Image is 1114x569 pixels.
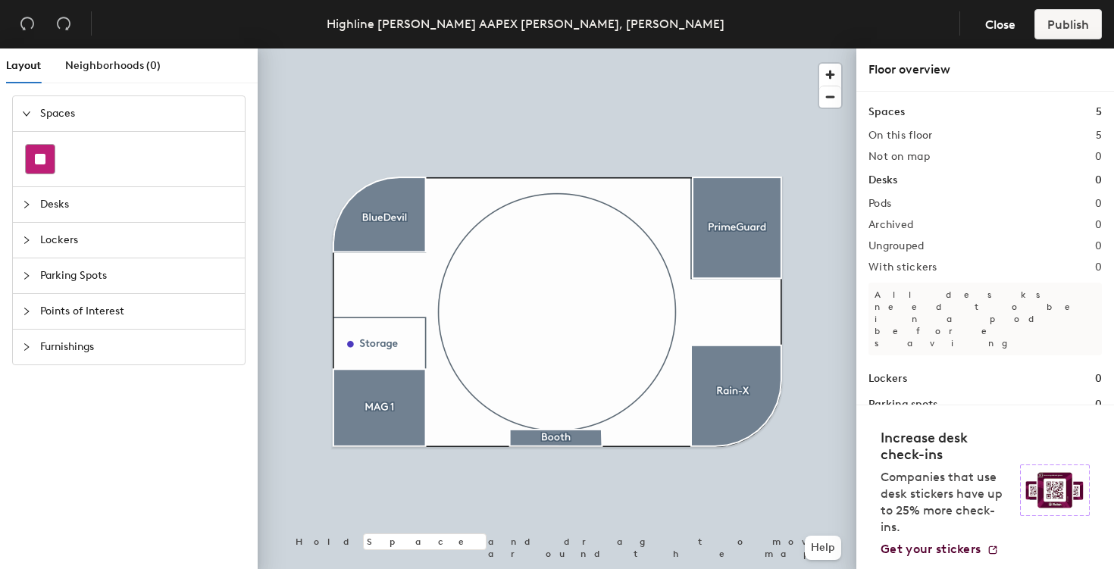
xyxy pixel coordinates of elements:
h4: Increase desk check-ins [881,430,1011,463]
h1: Parking spots [868,396,937,413]
h2: 0 [1095,198,1102,210]
span: Spaces [40,96,236,131]
h2: Ungrouped [868,240,925,252]
span: Get your stickers [881,542,981,556]
h2: Not on map [868,151,930,163]
span: Layout [6,59,41,72]
h1: 0 [1095,370,1102,387]
button: Undo (⌘ + Z) [12,9,42,39]
span: Close [985,17,1015,32]
h2: 5 [1096,130,1102,142]
img: Sticker logo [1020,464,1090,516]
a: Get your stickers [881,542,999,557]
h1: Spaces [868,104,905,120]
span: collapsed [22,342,31,352]
h2: 0 [1095,151,1102,163]
h2: Archived [868,219,913,231]
span: Furnishings [40,330,236,364]
span: Neighborhoods (0) [65,59,161,72]
p: Companies that use desk stickers have up to 25% more check-ins. [881,469,1011,536]
p: All desks need to be in a pod before saving [868,283,1102,355]
h1: 0 [1095,172,1102,189]
h1: Lockers [868,370,907,387]
button: Close [972,9,1028,39]
button: Publish [1034,9,1102,39]
h1: 5 [1096,104,1102,120]
button: Help [805,536,841,560]
h2: Pods [868,198,891,210]
h2: 0 [1095,219,1102,231]
div: Highline [PERSON_NAME] AAPEX [PERSON_NAME], [PERSON_NAME] [327,14,724,33]
h2: On this floor [868,130,933,142]
h2: 0 [1095,261,1102,274]
h1: Desks [868,172,897,189]
span: Parking Spots [40,258,236,293]
span: Points of Interest [40,294,236,329]
span: collapsed [22,200,31,209]
span: expanded [22,109,31,118]
h2: 0 [1095,240,1102,252]
span: collapsed [22,236,31,245]
div: Floor overview [868,61,1102,79]
span: Lockers [40,223,236,258]
span: collapsed [22,307,31,316]
h2: With stickers [868,261,937,274]
button: Redo (⌘ + ⇧ + Z) [49,9,79,39]
span: Desks [40,187,236,222]
h1: 0 [1095,396,1102,413]
span: collapsed [22,271,31,280]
